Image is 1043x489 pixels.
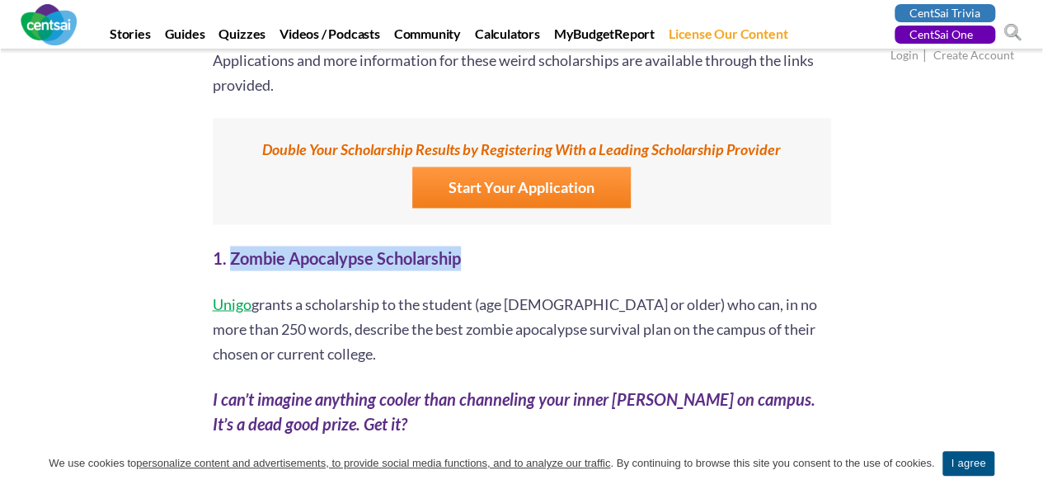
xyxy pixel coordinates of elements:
a: MyBudgetReport [548,26,660,49]
a: Videos / Podcasts [274,26,386,49]
u: personalize content and advertisements, to provide social media functions, and to analyze our tra... [136,457,610,469]
a: License Our Content [663,26,793,49]
a: Quizzes [213,26,271,49]
a: I agree [942,451,994,476]
img: CentSai [21,4,77,45]
a: Login [890,48,918,65]
span: We use cookies to . By continuing to browse this site you consent to the use of cookies. [49,455,934,472]
a: I agree [1014,455,1031,472]
a: Unigo [213,294,251,313]
b: 1. Zombie Apocalypse Scholarship [213,248,461,268]
i: I can’t imagine anything cooler than channeling your inner [PERSON_NAME] on campus. It’s a dead g... [213,388,815,433]
a: CentSai Trivia [895,4,995,22]
a: Calculators [469,26,546,49]
label: Double Your Scholarship Results by Registering With a Leading Scholarship Provider [221,137,823,162]
a: Community [388,26,467,49]
span: grants a scholarship to the student (age [DEMOGRAPHIC_DATA] or older) who can, in no more than 25... [213,294,817,362]
a: Stories [104,26,157,49]
a: Create Account [933,48,1014,65]
span: | [921,46,931,65]
a: Guides [159,26,211,49]
a: Start Your Application [412,167,631,208]
a: CentSai One [895,26,995,44]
